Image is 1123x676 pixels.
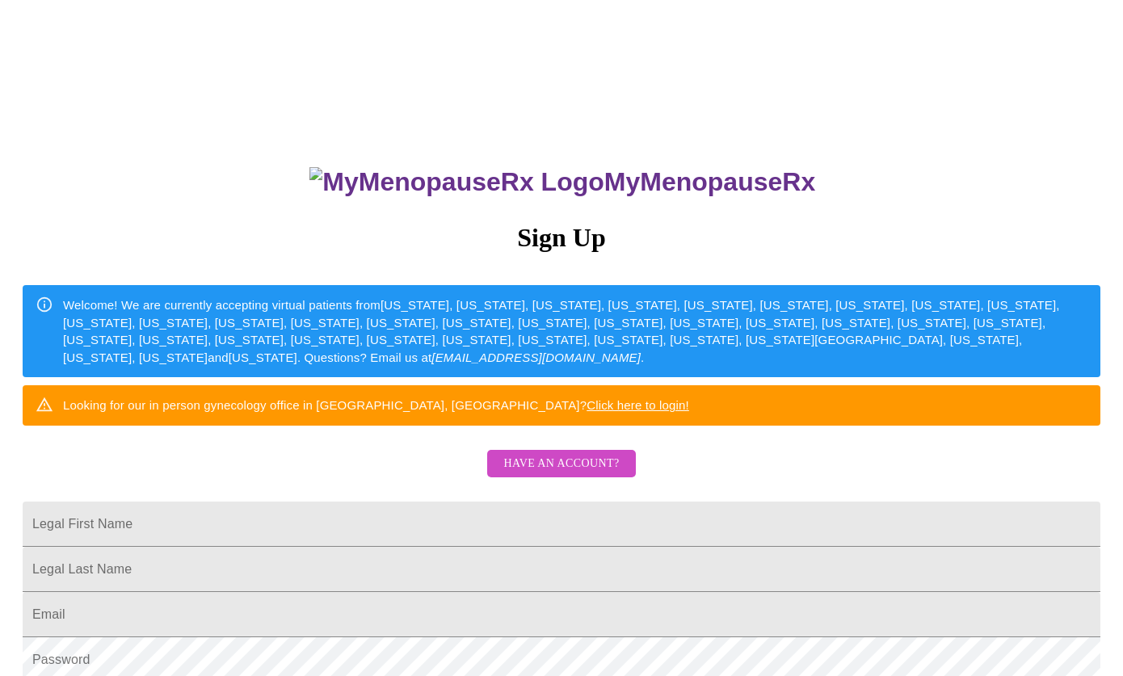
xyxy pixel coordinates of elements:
a: Click here to login! [587,398,689,412]
h3: MyMenopauseRx [25,167,1101,197]
div: Looking for our in person gynecology office in [GEOGRAPHIC_DATA], [GEOGRAPHIC_DATA]? [63,390,689,420]
div: Welcome! We are currently accepting virtual patients from [US_STATE], [US_STATE], [US_STATE], [US... [63,290,1087,372]
a: Have an account? [483,468,639,481]
em: [EMAIL_ADDRESS][DOMAIN_NAME] [431,351,641,364]
span: Have an account? [503,454,619,474]
h3: Sign Up [23,223,1100,253]
button: Have an account? [487,450,635,478]
img: MyMenopauseRx Logo [309,167,604,197]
